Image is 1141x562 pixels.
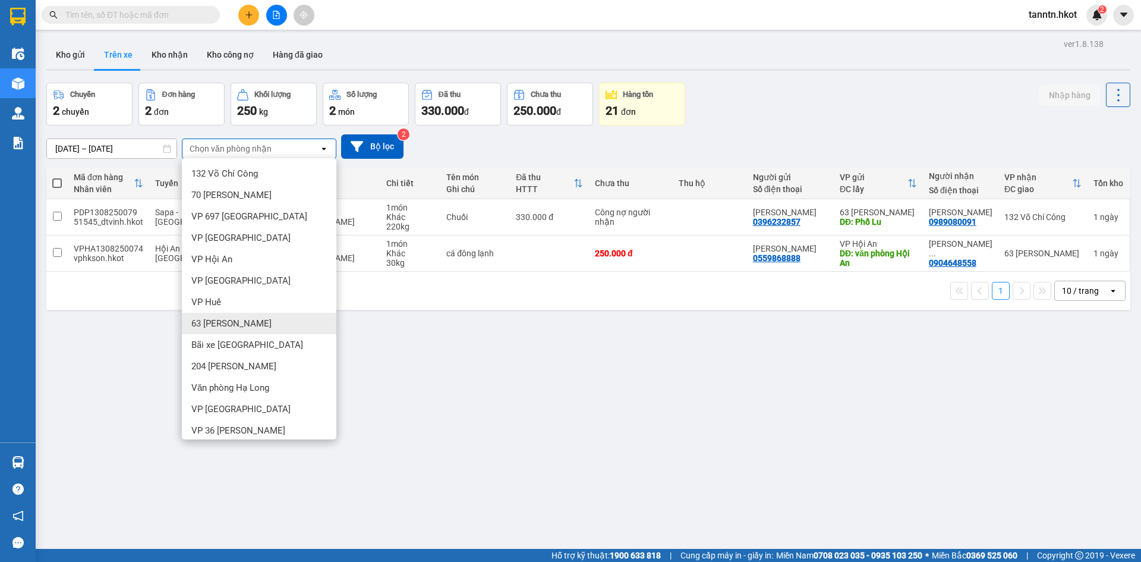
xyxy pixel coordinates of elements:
[386,239,434,249] div: 1 món
[12,107,24,120] img: warehouse-icon
[94,40,142,69] button: Trên xe
[323,83,409,125] button: Số lượng2món
[191,318,272,329] span: 63 [PERSON_NAME]
[329,103,336,118] span: 2
[1093,212,1123,222] div: 1
[516,184,573,194] div: HTTT
[516,212,583,222] div: 330.000 đ
[446,184,504,194] div: Ghi chú
[263,40,332,69] button: Hàng đã giao
[1118,10,1129,20] span: caret-down
[1092,10,1102,20] img: icon-new-feature
[294,5,314,26] button: aim
[446,212,504,222] div: Chuối
[834,168,923,199] th: Toggle SortBy
[155,244,235,263] span: Hội An - [GEOGRAPHIC_DATA]
[925,553,929,558] span: ⚪️
[386,212,434,222] div: Khác
[191,253,232,265] span: VP Hội An
[74,172,134,182] div: Mã đơn hàng
[1019,7,1086,22] span: tanntn.hkot
[623,90,653,99] div: Hàng tồn
[621,107,636,117] span: đơn
[1100,212,1118,222] span: ngày
[1098,5,1107,14] sup: 2
[680,549,773,562] span: Cung cấp máy in - giấy in:
[599,83,685,125] button: Hàng tồn21đơn
[46,83,133,125] button: Chuyến2chuyến
[1004,212,1082,222] div: 132 Võ Chí Công
[74,217,143,227] div: 51545_dtvinh.hkot
[1100,5,1104,14] span: 2
[595,178,667,188] div: Chưa thu
[929,208,992,217] div: Anh Dũng
[840,249,917,268] div: DĐ: văn phòng Hội An
[190,143,272,155] div: Chọn văn phòng nhận
[338,107,355,117] span: món
[191,339,303,351] span: Bãi xe [GEOGRAPHIC_DATA]
[1064,37,1104,51] div: ver 1.8.138
[753,172,828,182] div: Người gửi
[386,222,434,231] div: 220 kg
[12,483,24,495] span: question-circle
[929,239,992,258] div: Nguyễn Tuấn Anh
[191,296,221,308] span: VP Huế
[556,107,561,117] span: đ
[670,549,672,562] span: |
[1093,249,1123,258] div: 1
[1039,84,1100,106] button: Nhập hàng
[386,203,434,212] div: 1 món
[929,249,936,258] span: ...
[606,103,619,118] span: 21
[753,217,800,227] div: 0396232857
[68,168,149,199] th: Toggle SortBy
[191,360,276,372] span: 204 [PERSON_NAME]
[10,8,26,26] img: logo-vxr
[259,107,268,117] span: kg
[53,103,59,118] span: 2
[929,217,976,227] div: 0989080091
[191,168,258,180] span: 132 Võ Chí Công
[182,158,336,439] ul: Menu
[446,172,504,182] div: Tên món
[998,168,1088,199] th: Toggle SortBy
[191,275,291,287] span: VP [GEOGRAPHIC_DATA]
[300,11,308,19] span: aim
[929,171,992,181] div: Người nhận
[155,208,235,227] span: Sapa - [GEOGRAPHIC_DATA]
[272,11,280,19] span: file-add
[1108,286,1118,296] svg: open
[446,249,504,258] div: cá đông lạnh
[65,8,206,21] input: Tìm tên, số ĐT hoặc mã đơn
[155,178,239,188] div: Tuyến
[138,83,225,125] button: Đơn hàng2đơn
[341,134,404,159] button: Bộ lọc
[1004,172,1072,182] div: VP nhận
[197,40,263,69] button: Kho công nợ
[237,103,257,118] span: 250
[238,5,259,26] button: plus
[47,139,176,158] input: Select a date range.
[510,168,589,199] th: Toggle SortBy
[753,244,828,253] div: Viet Nguyen
[74,244,143,253] div: VPHA1308250074
[245,11,253,19] span: plus
[386,249,434,258] div: Khác
[191,425,285,437] span: VP 36 [PERSON_NAME]
[840,217,917,227] div: DĐ: Phố Lu
[142,40,197,69] button: Kho nhận
[1026,549,1028,562] span: |
[1004,184,1072,194] div: ĐC giao
[929,258,976,268] div: 0904648558
[12,48,24,60] img: warehouse-icon
[266,5,287,26] button: file-add
[610,551,661,560] strong: 1900 633 818
[162,90,195,99] div: Đơn hàng
[595,249,667,258] div: 250.000 đ
[814,551,922,560] strong: 0708 023 035 - 0935 103 250
[191,211,307,222] span: VP 697 [GEOGRAPHIC_DATA]
[231,83,317,125] button: Khối lượng250kg
[191,382,269,394] span: Văn phòng Hạ Long
[74,184,134,194] div: Nhân viên
[49,11,58,19] span: search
